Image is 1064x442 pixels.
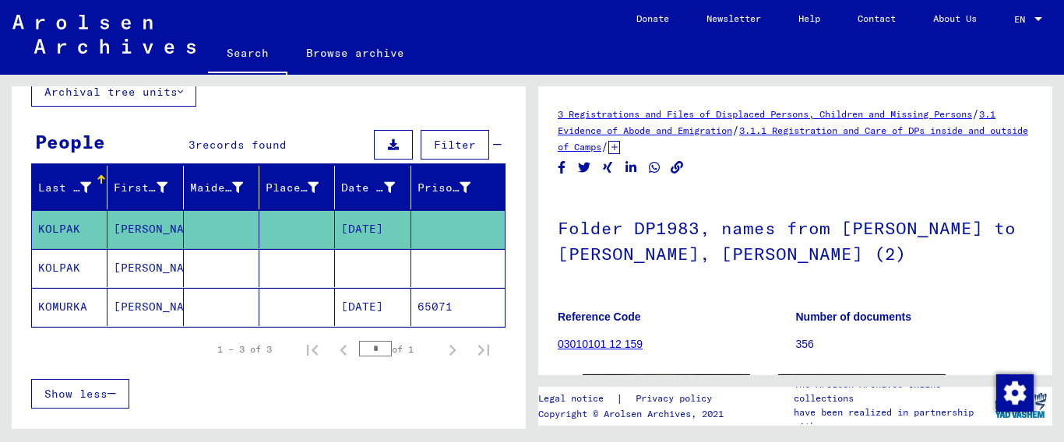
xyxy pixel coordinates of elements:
[38,180,91,196] div: Last Name
[107,166,183,209] mat-header-cell: First Name
[558,125,1028,153] a: 3.1.1 Registration and Care of DPs inside and outside of Camps
[107,210,183,248] mat-cell: [PERSON_NAME]
[468,334,499,365] button: Last page
[341,180,394,196] div: Date of Birth
[600,158,616,177] button: Share on Xing
[558,310,641,323] b: Reference Code
[259,166,335,209] mat-header-cell: Place of Birth
[190,175,262,200] div: Maiden Name
[601,139,608,153] span: /
[208,34,287,75] a: Search
[992,386,1050,425] img: yv_logo.png
[31,77,196,107] button: Archival tree units
[359,342,437,356] div: of 1
[341,175,414,200] div: Date of Birth
[796,310,912,323] b: Number of documents
[623,158,639,177] button: Share on LinkedIn
[623,391,731,407] a: Privacy policy
[437,334,468,365] button: Next page
[558,338,643,350] a: 03010101 12 159
[190,180,243,196] div: Maiden Name
[732,123,739,137] span: /
[266,175,338,200] div: Place of Birth
[44,387,107,401] span: Show less
[558,108,972,120] a: 3 Registrations and Files of Displaced Persons, Children and Missing Persons
[107,249,183,287] mat-cell: [PERSON_NAME]
[196,138,287,152] span: records found
[107,288,183,326] mat-cell: [PERSON_NAME]
[188,138,196,152] span: 3
[335,210,410,248] mat-cell: [DATE]
[335,288,410,326] mat-cell: [DATE]
[794,377,988,405] p: The Arolsen Archives online collections
[554,158,570,177] button: Share on Facebook
[32,288,107,326] mat-cell: KOMURKA
[417,180,470,196] div: Prisoner #
[335,166,410,209] mat-header-cell: Date of Birth
[996,374,1034,412] img: Change consent
[328,334,359,365] button: Previous page
[669,158,685,177] button: Copy link
[417,175,490,200] div: Prisoner #
[411,288,505,326] mat-cell: 65071
[266,180,319,196] div: Place of Birth
[114,180,167,196] div: First Name
[411,166,505,209] mat-header-cell: Prisoner #
[421,130,489,160] button: Filter
[114,175,186,200] div: First Name
[184,166,259,209] mat-header-cell: Maiden Name
[538,391,731,407] div: |
[217,342,272,356] div: 1 – 3 of 3
[287,34,423,72] a: Browse archive
[558,192,1033,286] h1: Folder DP1983, names from [PERSON_NAME] to [PERSON_NAME], [PERSON_NAME] (2)
[647,158,663,177] button: Share on WhatsApp
[434,138,476,152] span: Filter
[1014,14,1031,25] span: EN
[972,107,979,121] span: /
[12,15,196,54] img: Arolsen_neg.svg
[31,379,129,409] button: Show less
[538,407,731,421] p: Copyright © Arolsen Archives, 2021
[995,374,1033,411] div: Change consent
[796,336,1034,353] p: 356
[38,175,111,200] div: Last Name
[576,158,593,177] button: Share on Twitter
[32,249,107,287] mat-cell: KOLPAK
[32,210,107,248] mat-cell: KOLPAK
[538,391,616,407] a: Legal notice
[297,334,328,365] button: First page
[794,405,988,433] p: have been realized in partnership with
[35,128,105,156] div: People
[32,166,107,209] mat-header-cell: Last Name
